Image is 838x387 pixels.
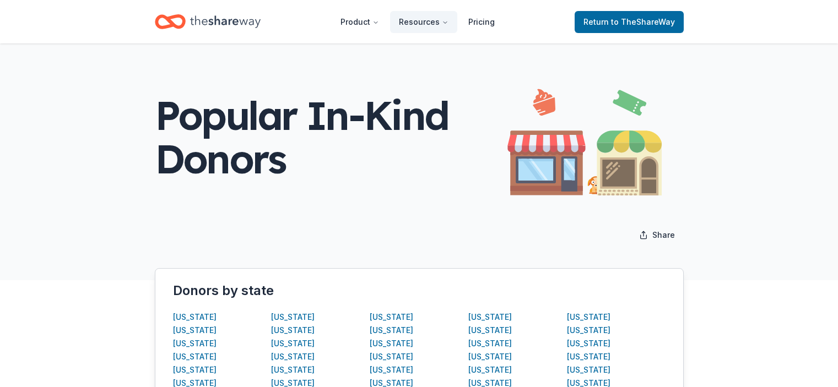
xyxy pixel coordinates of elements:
nav: Main [332,9,504,35]
button: [US_STATE] [173,350,217,363]
button: [US_STATE] [173,310,217,324]
div: Donors by state [173,282,666,299]
span: Share [652,228,675,242]
button: Share [630,224,684,246]
button: [US_STATE] [271,350,315,363]
button: [US_STATE] [468,324,512,337]
span: Return [583,15,675,29]
div: Popular In-Kind Donors [155,94,507,181]
button: [US_STATE] [173,324,217,337]
button: [US_STATE] [468,337,512,350]
a: Pricing [459,11,504,33]
button: [US_STATE] [468,350,512,363]
a: Returnto TheShareWay [575,11,684,33]
button: [US_STATE] [567,324,610,337]
span: to TheShareWay [611,17,675,26]
button: Product [332,11,388,33]
button: [US_STATE] [567,337,610,350]
button: [US_STATE] [271,337,315,350]
button: [US_STATE] [567,363,610,377]
a: Home [155,9,261,35]
button: [US_STATE] [271,324,315,337]
button: [US_STATE] [271,363,315,377]
button: [US_STATE] [370,363,413,377]
button: [US_STATE] [173,337,217,350]
button: [US_STATE] [370,324,413,337]
button: [US_STATE] [370,337,413,350]
button: [US_STATE] [271,310,315,324]
button: [US_STATE] [173,363,217,377]
button: [US_STATE] [567,350,610,363]
button: [US_STATE] [567,310,610,324]
img: Illustration for popular page [507,79,662,195]
button: [US_STATE] [370,350,413,363]
button: [US_STATE] [370,310,413,324]
button: [US_STATE] [468,363,512,377]
button: Resources [390,11,457,33]
button: [US_STATE] [468,310,512,324]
